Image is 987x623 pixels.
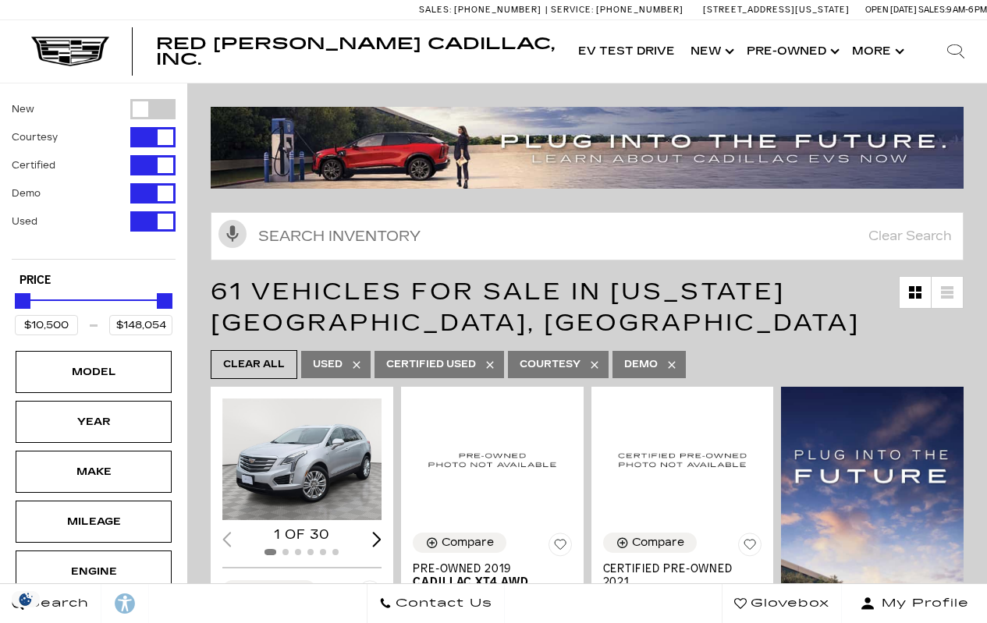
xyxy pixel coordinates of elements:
[15,293,30,309] div: Minimum Price
[603,398,762,521] img: 2021 Cadillac XT4 Premium Luxury
[8,591,44,607] section: Click to Open Cookie Consent Modal
[12,99,176,259] div: Filter by Vehicle Type
[156,34,555,69] span: Red [PERSON_NAME] Cadillac, Inc.
[157,293,172,309] div: Maximum Price
[12,186,41,201] label: Demo
[55,513,133,530] div: Mileage
[632,536,684,550] div: Compare
[842,584,987,623] button: Open user profile menu
[413,533,506,553] button: Compare Vehicle
[875,593,969,614] span: My Profile
[16,401,172,443] div: YearYear
[844,20,909,83] button: More
[865,5,917,15] span: Open [DATE]
[55,463,133,480] div: Make
[386,355,476,374] span: Certified Used
[545,5,687,14] a: Service: [PHONE_NUMBER]
[222,398,385,520] div: 1 / 2
[683,20,739,83] a: New
[442,536,494,550] div: Compare
[603,562,751,589] span: Certified Pre-Owned 2021
[413,398,572,521] img: 2019 Cadillac XT4 AWD Sport
[16,501,172,543] div: MileageMileage
[747,593,829,614] span: Glovebox
[596,5,683,15] span: [PHONE_NUMBER]
[222,580,316,600] button: Compare Vehicle
[15,315,78,335] input: Minimum
[551,5,594,15] span: Service:
[313,355,343,374] span: Used
[358,580,382,610] button: Save Vehicle
[918,5,946,15] span: Sales:
[15,288,172,335] div: Price
[392,593,492,614] span: Contact Us
[211,212,964,260] input: Search Inventory
[703,5,850,15] a: [STREET_ADDRESS][US_STATE]
[367,584,505,623] a: Contact Us
[372,532,382,547] div: Next slide
[946,5,987,15] span: 9 AM-6 PM
[413,562,560,575] span: Pre-Owned 2019
[413,562,572,602] a: Pre-Owned 2019Cadillac XT4 AWD Sport
[413,575,560,602] span: Cadillac XT4 AWD Sport
[222,526,382,543] div: 1 of 30
[16,550,172,593] div: EngineEngine
[570,20,683,83] a: EV Test Drive
[55,563,133,580] div: Engine
[624,355,658,374] span: Demo
[223,355,285,374] span: Clear All
[722,584,842,623] a: Glovebox
[211,278,860,337] span: 61 Vehicles for Sale in [US_STATE][GEOGRAPHIC_DATA], [GEOGRAPHIC_DATA]
[739,20,844,83] a: Pre-Owned
[419,5,545,14] a: Sales: [PHONE_NUMBER]
[222,398,385,520] img: 2018 Cadillac XT5 Premium Luxury AWD 1
[12,158,55,173] label: Certified
[16,451,172,493] div: MakeMake
[24,593,89,614] span: Search
[55,363,133,381] div: Model
[20,274,168,288] h5: Price
[454,5,541,15] span: [PHONE_NUMBER]
[16,351,172,393] div: ModelModel
[419,5,452,15] span: Sales:
[549,533,572,562] button: Save Vehicle
[12,129,58,145] label: Courtesy
[12,101,34,117] label: New
[738,533,762,562] button: Save Vehicle
[156,36,555,67] a: Red [PERSON_NAME] Cadillac, Inc.
[211,107,975,189] img: ev-blog-post-banners4
[218,220,247,248] svg: Click to toggle on voice search
[31,37,109,66] img: Cadillac Dark Logo with Cadillac White Text
[12,214,37,229] label: Used
[603,533,697,553] button: Compare Vehicle
[109,315,172,335] input: Maximum
[603,562,762,615] a: Certified Pre-Owned 2021Cadillac XT4 Premium Luxury
[520,355,580,374] span: Courtesy
[55,413,133,430] div: Year
[8,591,44,607] img: Opt-Out Icon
